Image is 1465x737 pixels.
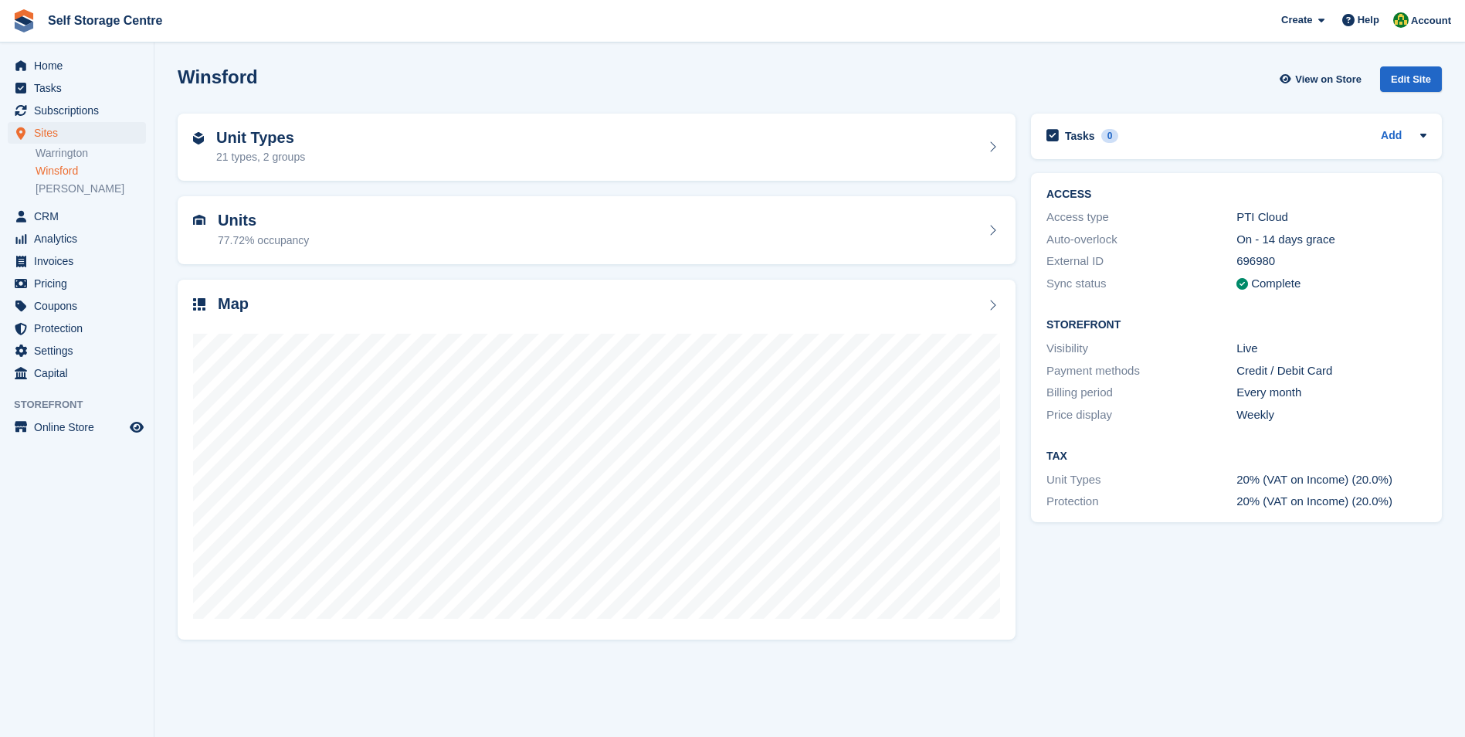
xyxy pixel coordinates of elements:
div: Live [1236,340,1426,358]
span: Protection [34,318,127,339]
div: Price display [1046,406,1236,424]
a: menu [8,273,146,294]
h2: Tax [1046,450,1426,463]
div: 696980 [1236,253,1426,270]
a: menu [8,250,146,272]
div: Protection [1046,493,1236,511]
h2: Map [218,295,249,313]
span: CRM [34,205,127,227]
a: menu [8,416,146,438]
h2: Winsford [178,66,258,87]
div: Access type [1046,209,1236,226]
a: menu [8,205,146,227]
a: [PERSON_NAME] [36,182,146,196]
a: Warrington [36,146,146,161]
a: menu [8,362,146,384]
a: Preview store [127,418,146,436]
span: Pricing [34,273,127,294]
a: Units 77.72% occupancy [178,196,1016,264]
span: Subscriptions [34,100,127,121]
a: Unit Types 21 types, 2 groups [178,114,1016,182]
span: View on Store [1295,72,1362,87]
span: Coupons [34,295,127,317]
span: Storefront [14,397,154,413]
span: Create [1281,12,1312,28]
div: Billing period [1046,384,1236,402]
div: On - 14 days grace [1236,231,1426,249]
h2: ACCESS [1046,188,1426,201]
a: Edit Site [1380,66,1442,98]
a: menu [8,295,146,317]
span: Settings [34,340,127,362]
a: Map [178,280,1016,640]
div: Auto-overlock [1046,231,1236,249]
img: Diane Williams [1393,12,1409,28]
img: unit-icn-7be61d7bf1b0ce9d3e12c5938cc71ed9869f7b940bace4675aadf7bd6d80202e.svg [193,215,205,226]
span: Account [1411,13,1451,29]
img: stora-icon-8386f47178a22dfd0bd8f6a31ec36ba5ce8667c1dd55bd0f319d3a0aa187defe.svg [12,9,36,32]
span: Capital [34,362,127,384]
a: menu [8,122,146,144]
a: Winsford [36,164,146,178]
span: Analytics [34,228,127,250]
a: menu [8,100,146,121]
a: Self Storage Centre [42,8,168,33]
img: map-icn-33ee37083ee616e46c38cad1a60f524a97daa1e2b2c8c0bc3eb3415660979fc1.svg [193,298,205,311]
div: Sync status [1046,275,1236,293]
a: View on Store [1277,66,1368,92]
a: menu [8,340,146,362]
div: Complete [1251,275,1301,293]
a: menu [8,318,146,339]
a: menu [8,228,146,250]
div: Every month [1236,384,1426,402]
img: unit-type-icn-2b2737a686de81e16bb02015468b77c625bbabd49415b5ef34ead5e3b44a266d.svg [193,132,204,144]
div: Edit Site [1380,66,1442,92]
div: 77.72% occupancy [218,233,309,249]
span: Home [34,55,127,76]
div: Visibility [1046,340,1236,358]
h2: Storefront [1046,319,1426,331]
a: menu [8,55,146,76]
span: Sites [34,122,127,144]
a: Add [1381,127,1402,145]
div: 0 [1101,129,1119,143]
div: 20% (VAT on Income) (20.0%) [1236,493,1426,511]
h2: Unit Types [216,129,305,147]
div: Unit Types [1046,471,1236,489]
h2: Tasks [1065,129,1095,143]
div: Payment methods [1046,362,1236,380]
span: Online Store [34,416,127,438]
a: menu [8,77,146,99]
span: Tasks [34,77,127,99]
span: Invoices [34,250,127,272]
div: 21 types, 2 groups [216,149,305,165]
h2: Units [218,212,309,229]
div: External ID [1046,253,1236,270]
div: Weekly [1236,406,1426,424]
div: PTI Cloud [1236,209,1426,226]
div: 20% (VAT on Income) (20.0%) [1236,471,1426,489]
div: Credit / Debit Card [1236,362,1426,380]
span: Help [1358,12,1379,28]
